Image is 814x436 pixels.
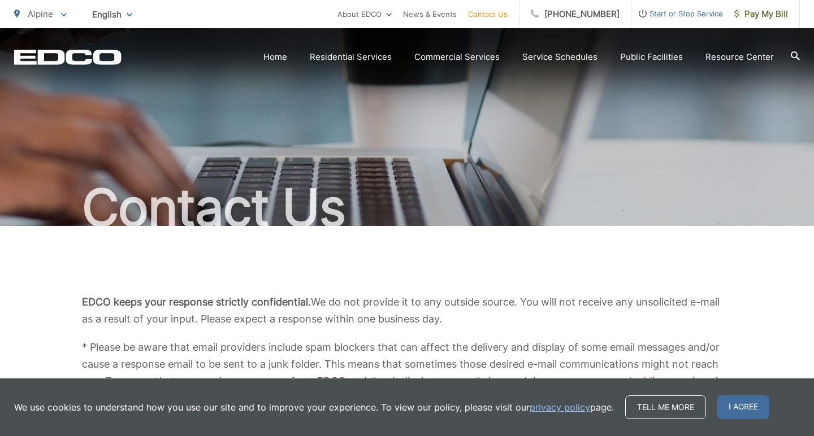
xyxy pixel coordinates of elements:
[717,395,769,419] span: I agree
[263,50,287,64] a: Home
[625,395,706,419] a: Tell me more
[28,8,53,19] span: Alpine
[310,50,392,64] a: Residential Services
[530,400,590,414] a: privacy policy
[14,400,614,414] p: We use cookies to understand how you use our site and to improve your experience. To view our pol...
[84,5,141,24] span: English
[82,294,732,328] p: We do not provide it to any outside source. You will not receive any unsolicited e-mail as a resu...
[705,50,774,64] a: Resource Center
[468,7,508,21] a: Contact Us
[82,339,732,407] p: * Please be aware that email providers include spam blockers that can affect the delivery and dis...
[620,50,683,64] a: Public Facilities
[414,50,500,64] a: Commercial Services
[14,49,122,65] a: EDCD logo. Return to the homepage.
[82,296,311,308] b: EDCO keeps your response strictly confidential.
[522,50,597,64] a: Service Schedules
[734,7,788,21] span: Pay My Bill
[403,7,457,21] a: News & Events
[337,7,392,21] a: About EDCO
[14,180,800,236] h1: Contact Us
